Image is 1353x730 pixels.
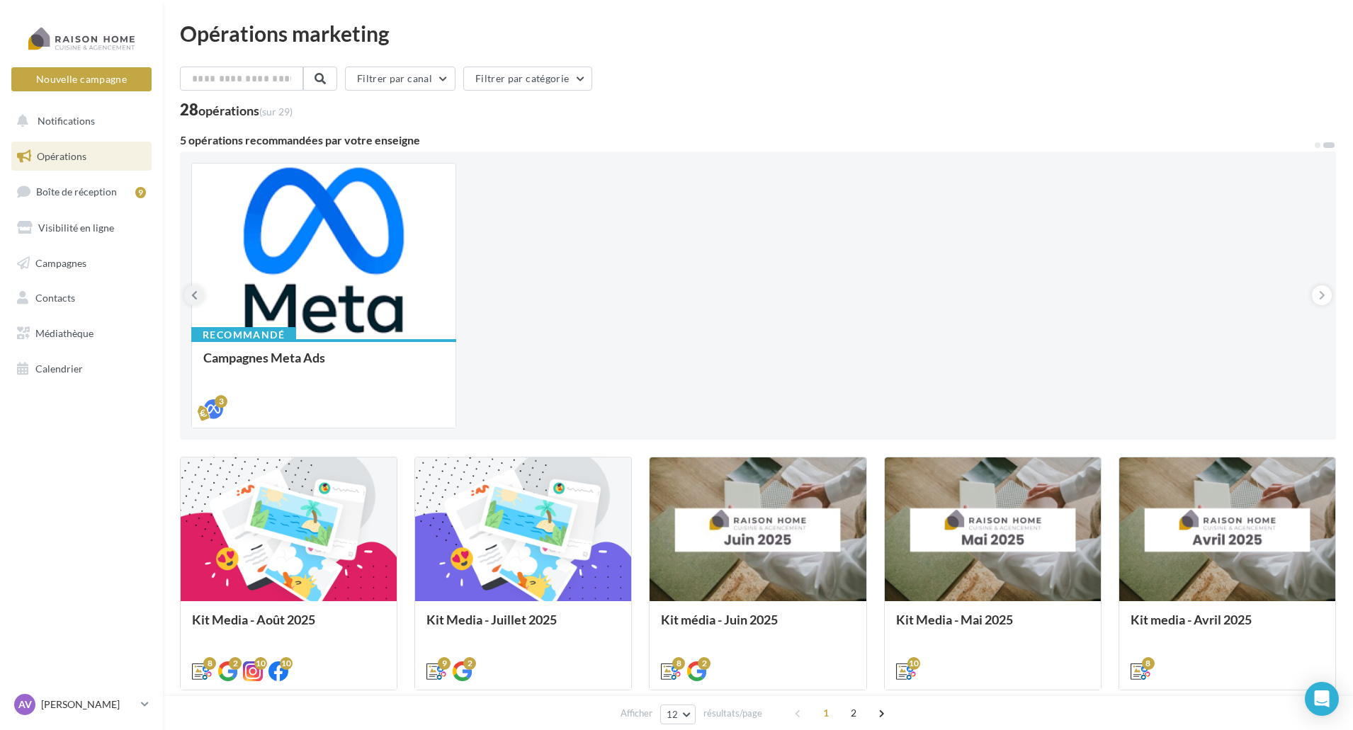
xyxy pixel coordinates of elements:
div: 8 [1142,657,1155,670]
div: 2 [698,657,711,670]
div: Opérations marketing [180,23,1336,44]
a: Opérations [9,142,154,171]
a: Calendrier [9,354,154,384]
div: 2 [463,657,476,670]
div: 10 [254,657,267,670]
button: Nouvelle campagne [11,67,152,91]
div: Kit média - Juin 2025 [661,612,854,641]
div: Campagnes Meta Ads [203,350,444,379]
span: Boîte de réception [36,186,117,198]
a: Boîte de réception9 [9,176,154,207]
span: Contacts [35,292,75,304]
div: 10 [280,657,293,670]
div: Open Intercom Messenger [1305,682,1339,716]
span: Opérations [37,150,86,162]
span: résultats/page [703,707,762,720]
a: Contacts [9,283,154,313]
span: 12 [667,709,679,720]
span: AV [18,697,32,712]
div: opérations [198,104,293,117]
span: 2 [842,702,865,724]
div: 2 [229,657,242,670]
button: 12 [660,705,696,724]
div: 9 [135,187,146,198]
div: 3 [215,395,227,408]
a: Médiathèque [9,319,154,348]
button: Filtrer par catégorie [463,67,592,91]
span: (sur 29) [259,105,293,118]
span: Notifications [38,115,95,127]
div: Kit Media - Août 2025 [192,612,385,641]
span: Calendrier [35,363,83,375]
div: 28 [180,102,293,118]
div: Kit Media - Juillet 2025 [426,612,620,641]
button: Notifications [9,106,149,136]
p: [PERSON_NAME] [41,697,135,712]
span: Visibilité en ligne [38,222,114,234]
button: Filtrer par canal [345,67,455,91]
a: Visibilité en ligne [9,213,154,243]
span: Campagnes [35,256,86,268]
div: 10 [907,657,920,670]
span: 1 [815,702,837,724]
div: Kit Media - Mai 2025 [896,612,1089,641]
div: 8 [203,657,216,670]
div: 8 [672,657,685,670]
span: Médiathèque [35,327,94,339]
div: Recommandé [191,327,296,343]
a: Campagnes [9,249,154,278]
a: AV [PERSON_NAME] [11,691,152,718]
div: 9 [438,657,451,670]
span: Afficher [621,707,652,720]
div: Kit media - Avril 2025 [1131,612,1324,641]
div: 5 opérations recommandées par votre enseigne [180,135,1313,146]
